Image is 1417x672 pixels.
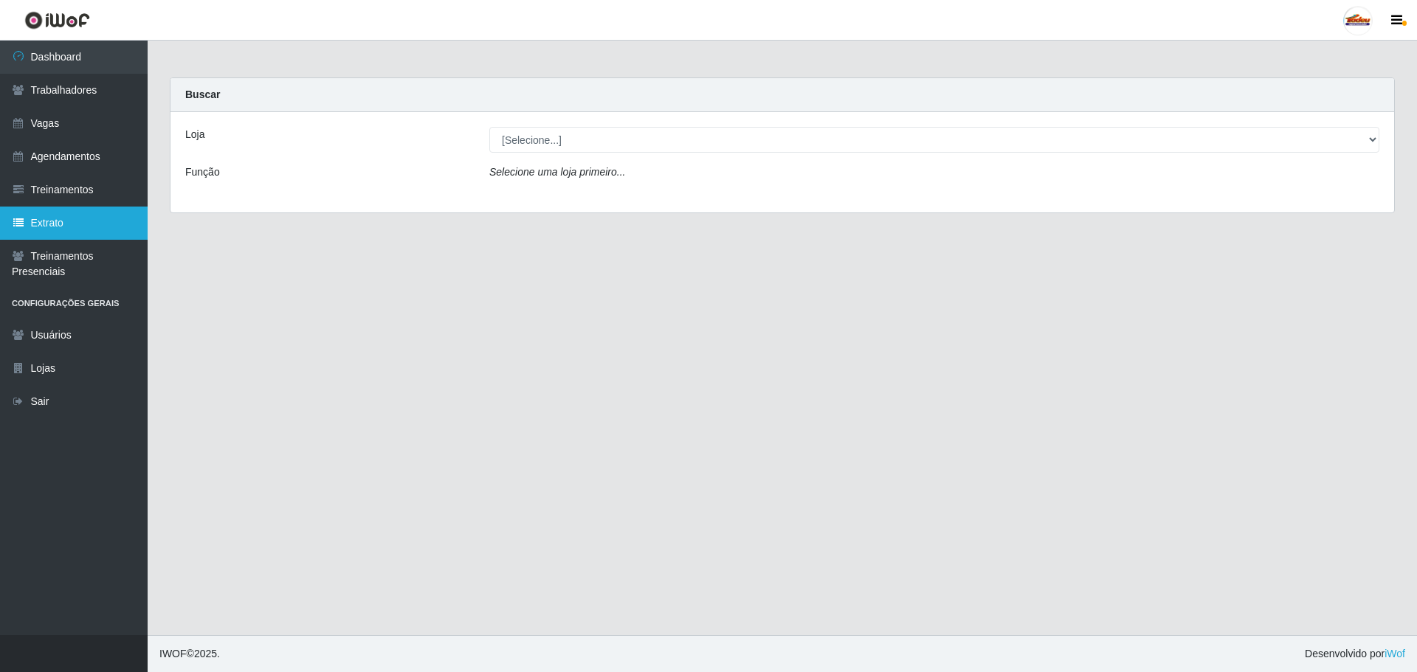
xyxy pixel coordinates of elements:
[185,127,204,142] label: Loja
[185,89,220,100] strong: Buscar
[1305,646,1405,662] span: Desenvolvido por
[1385,648,1405,659] a: iWof
[185,164,220,180] label: Função
[159,648,187,659] span: IWOF
[24,11,90,30] img: CoreUI Logo
[489,166,625,178] i: Selecione uma loja primeiro...
[159,646,220,662] span: © 2025 .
